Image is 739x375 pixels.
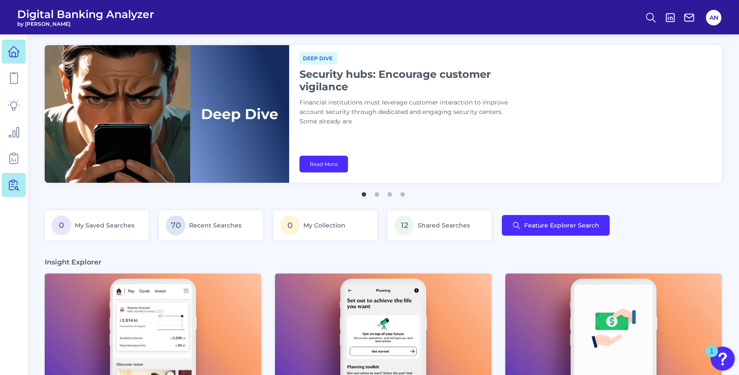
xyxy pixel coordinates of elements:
a: Deep dive [299,54,337,62]
a: 0My Collection [273,210,377,240]
button: 3 [385,188,394,197]
span: My Saved Searches [75,221,134,229]
img: bannerImg [45,45,289,183]
a: Read More [299,156,348,172]
button: 1 [360,188,368,197]
span: 0 [52,215,71,235]
h3: Insight Explorer [45,258,101,267]
div: 1 [710,351,714,363]
h1: Security hubs: Encourage customer vigilance [299,68,514,93]
button: AN [706,10,721,25]
span: by [PERSON_NAME] [17,21,154,27]
p: Financial institutions must leverage customer interaction to improve account security through ded... [299,98,514,126]
span: My Collection [303,221,345,229]
span: Digital Banking Analyzer [17,8,154,21]
span: Shared Searches [418,221,470,229]
span: 0 [280,215,300,235]
span: 70 [166,215,186,235]
button: Feature Explorer Search [502,215,610,236]
a: 70Recent Searches [159,210,263,240]
span: Deep dive [299,52,337,65]
button: Open Resource Center, 1 new notification [711,347,735,371]
span: Feature Explorer Search [524,222,599,229]
a: 12Shared Searches [388,210,492,240]
span: 12 [394,215,414,235]
button: 2 [373,188,381,197]
span: Recent Searches [189,221,241,229]
a: 0My Saved Searches [45,210,149,240]
button: 4 [398,188,407,197]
